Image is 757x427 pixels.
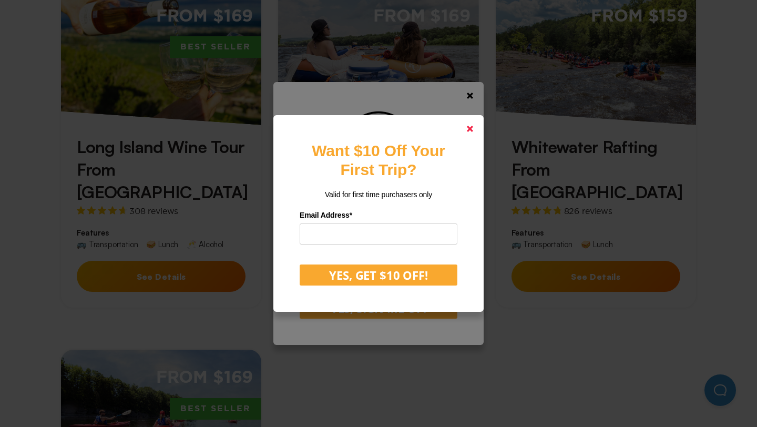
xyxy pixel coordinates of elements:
button: YES, GET $10 OFF! [300,265,457,286]
strong: Want $10 Off Your First Trip? [312,142,445,178]
span: Valid for first time purchasers only [325,190,432,199]
span: Required [350,211,352,219]
label: Email Address [300,207,457,223]
a: Close [457,116,483,141]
